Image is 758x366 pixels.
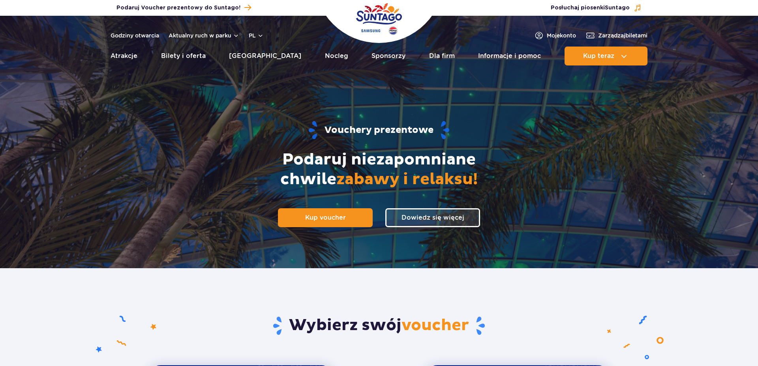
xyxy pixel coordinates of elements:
[229,47,301,65] a: [GEOGRAPHIC_DATA]
[325,47,348,65] a: Nocleg
[116,2,251,13] a: Podaruj Voucher prezentowy do Suntago!
[478,47,541,65] a: Informacje i pomoc
[305,214,346,221] span: Kup voucher
[402,316,469,335] span: voucher
[583,52,614,60] span: Kup teraz
[111,47,137,65] a: Atrakcje
[565,47,647,65] button: Kup teraz
[605,5,630,11] span: Suntago
[278,208,373,227] a: Kup voucher
[169,32,239,39] button: Aktualny ruch w parku
[585,31,647,40] a: Zarządzajbiletami
[249,32,264,39] button: pl
[161,47,206,65] a: Bilety i oferta
[148,316,610,336] h2: Wybierz swój
[551,4,630,12] span: Posłuchaj piosenki
[534,31,576,40] a: Mojekonto
[116,4,240,12] span: Podaruj Voucher prezentowy do Suntago!
[402,214,464,221] span: Dowiedz się więcej
[241,150,517,189] h2: Podaruj niezapomniane chwile
[125,120,633,140] h1: Vouchery prezentowe
[111,32,159,39] a: Godziny otwarcia
[547,32,576,39] span: Moje konto
[371,47,405,65] a: Sponsorzy
[385,208,480,227] a: Dowiedz się więcej
[429,47,455,65] a: Dla firm
[551,4,642,12] button: Posłuchaj piosenkiSuntago
[598,32,647,39] span: Zarządzaj biletami
[336,170,478,189] span: zabawy i relaksu!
